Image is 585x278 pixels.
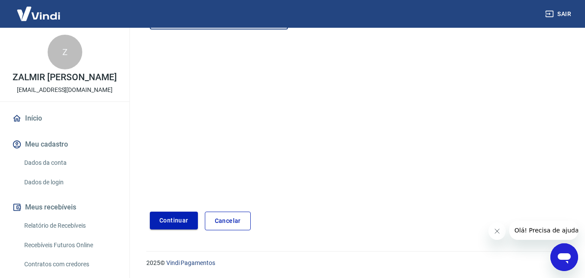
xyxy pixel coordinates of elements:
button: Meus recebíveis [10,198,119,217]
a: Dados de login [21,173,119,191]
img: Vindi [10,0,67,27]
a: Relatório de Recebíveis [21,217,119,235]
p: ZALMIR [PERSON_NAME] [13,73,116,82]
span: Olá! Precisa de ajuda? [5,6,73,13]
p: 2025 © [146,258,564,268]
button: Sair [543,6,575,22]
p: [EMAIL_ADDRESS][DOMAIN_NAME] [17,85,113,95]
a: Dados da conta [21,154,119,172]
div: Z [48,35,82,69]
iframe: Mensagem da empresa [509,221,578,240]
a: Início [10,109,119,128]
button: Meu cadastro [10,135,119,154]
a: Cancelar [205,212,251,230]
iframe: Fechar mensagem [488,222,506,240]
a: Contratos com credores [21,255,119,273]
a: Vindi Pagamentos [166,259,215,266]
button: Continuar [150,212,198,229]
iframe: Botão para abrir a janela de mensagens [550,243,578,271]
a: Recebíveis Futuros Online [21,236,119,254]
